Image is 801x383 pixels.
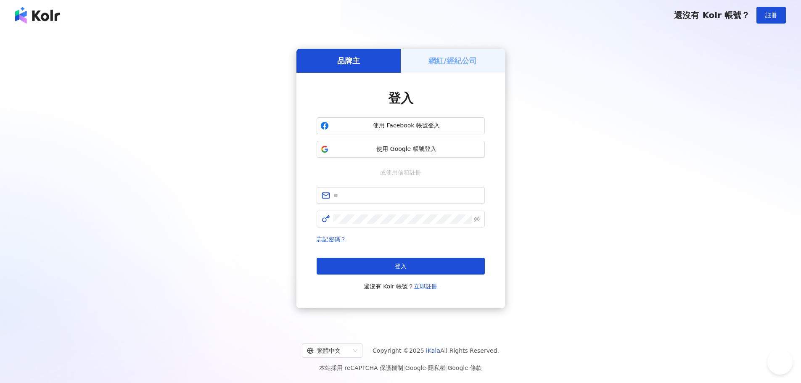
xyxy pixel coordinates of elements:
[756,7,786,24] button: 註冊
[364,281,438,291] span: 還沒有 Kolr 帳號？
[317,258,485,275] button: 登入
[373,346,499,356] span: Copyright © 2025 All Rights Reserved.
[426,347,440,354] a: iKala
[446,365,448,371] span: |
[405,365,446,371] a: Google 隱私權
[332,145,481,153] span: 使用 Google 帳號登入
[403,365,405,371] span: |
[765,12,777,18] span: 註冊
[395,263,407,269] span: 登入
[319,363,482,373] span: 本站採用 reCAPTCHA 保護機制
[474,216,480,222] span: eye-invisible
[317,236,346,243] a: 忘記密碼？
[317,117,485,134] button: 使用 Facebook 帳號登入
[317,141,485,158] button: 使用 Google 帳號登入
[388,91,413,106] span: 登入
[307,344,350,357] div: 繁體中文
[428,55,477,66] h5: 網紅/經紀公司
[332,122,481,130] span: 使用 Facebook 帳號登入
[374,168,427,177] span: 或使用信箱註冊
[674,10,750,20] span: 還沒有 Kolr 帳號？
[337,55,360,66] h5: 品牌主
[767,349,793,375] iframe: Help Scout Beacon - Open
[15,7,60,24] img: logo
[414,283,437,290] a: 立即註冊
[447,365,482,371] a: Google 條款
